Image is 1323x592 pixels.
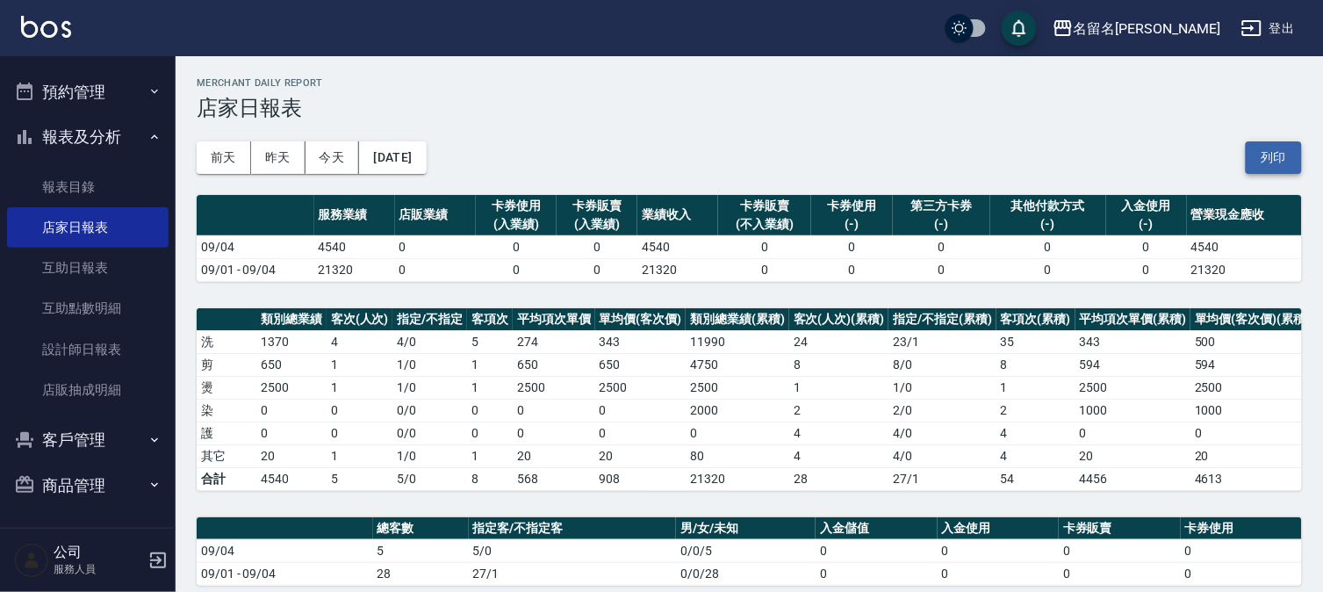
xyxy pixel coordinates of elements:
[373,539,469,562] td: 5
[314,195,395,236] th: 服務業績
[888,376,996,399] td: 1 / 0
[359,141,426,174] button: [DATE]
[513,376,595,399] td: 2500
[789,444,889,467] td: 4
[1046,11,1227,47] button: 名留名[PERSON_NAME]
[395,235,476,258] td: 0
[467,330,513,353] td: 5
[469,562,677,585] td: 27/1
[513,467,595,490] td: 568
[990,235,1105,258] td: 0
[996,399,1075,422] td: 2
[1002,11,1037,46] button: save
[197,141,251,174] button: 前天
[1059,539,1180,562] td: 0
[1075,467,1191,490] td: 4456
[718,235,811,258] td: 0
[21,16,71,38] img: Logo
[1187,235,1302,258] td: 4540
[327,399,393,422] td: 0
[789,330,889,353] td: 24
[251,141,306,174] button: 昨天
[888,444,996,467] td: 4 / 0
[54,544,143,561] h5: 公司
[1190,376,1314,399] td: 2500
[1190,308,1314,331] th: 單均價(客次價)(累積)
[1246,141,1302,174] button: 列印
[7,417,169,463] button: 客戶管理
[637,195,718,236] th: 業績收入
[996,467,1075,490] td: 54
[676,562,816,585] td: 0/0/28
[723,197,807,215] div: 卡券販賣
[888,467,996,490] td: 27/1
[1059,517,1180,540] th: 卡券販賣
[816,562,937,585] td: 0
[789,308,889,331] th: 客次(人次)(累積)
[686,467,789,490] td: 21320
[256,444,327,467] td: 20
[467,422,513,444] td: 0
[392,308,467,331] th: 指定/不指定
[327,353,393,376] td: 1
[996,444,1075,467] td: 4
[476,258,557,281] td: 0
[197,330,256,353] td: 洗
[7,69,169,115] button: 預約管理
[327,422,393,444] td: 0
[676,539,816,562] td: 0/0/5
[7,207,169,248] a: 店家日報表
[811,235,892,258] td: 0
[256,330,327,353] td: 1370
[7,167,169,207] a: 報表目錄
[513,444,595,467] td: 20
[561,215,633,234] div: (入業績)
[789,399,889,422] td: 2
[1074,18,1220,40] div: 名留名[PERSON_NAME]
[595,308,687,331] th: 單均價(客次價)
[513,330,595,353] td: 274
[595,399,687,422] td: 0
[897,215,987,234] div: (-)
[990,258,1105,281] td: 0
[7,114,169,160] button: 報表及分析
[513,353,595,376] td: 650
[467,376,513,399] td: 1
[197,422,256,444] td: 護
[392,376,467,399] td: 1 / 0
[1190,467,1314,490] td: 4613
[938,562,1059,585] td: 0
[1190,422,1314,444] td: 0
[395,195,476,236] th: 店販業績
[392,353,467,376] td: 1 / 0
[686,308,789,331] th: 類別總業績(累積)
[327,376,393,399] td: 1
[7,248,169,288] a: 互助日報表
[789,376,889,399] td: 1
[789,353,889,376] td: 8
[1075,399,1191,422] td: 1000
[197,308,1315,491] table: a dense table
[197,195,1302,282] table: a dense table
[256,353,327,376] td: 650
[637,235,718,258] td: 4540
[314,235,395,258] td: 4540
[197,444,256,467] td: 其它
[54,561,143,577] p: 服務人員
[327,467,393,490] td: 5
[718,258,811,281] td: 0
[1075,330,1191,353] td: 343
[888,353,996,376] td: 8 / 0
[197,467,256,490] td: 合計
[197,517,1302,586] table: a dense table
[995,197,1101,215] div: 其他付款方式
[327,330,393,353] td: 4
[557,235,637,258] td: 0
[938,517,1059,540] th: 入金使用
[392,467,467,490] td: 5/0
[480,215,552,234] div: (入業績)
[197,235,314,258] td: 09/04
[467,467,513,490] td: 8
[256,308,327,331] th: 類別總業績
[327,444,393,467] td: 1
